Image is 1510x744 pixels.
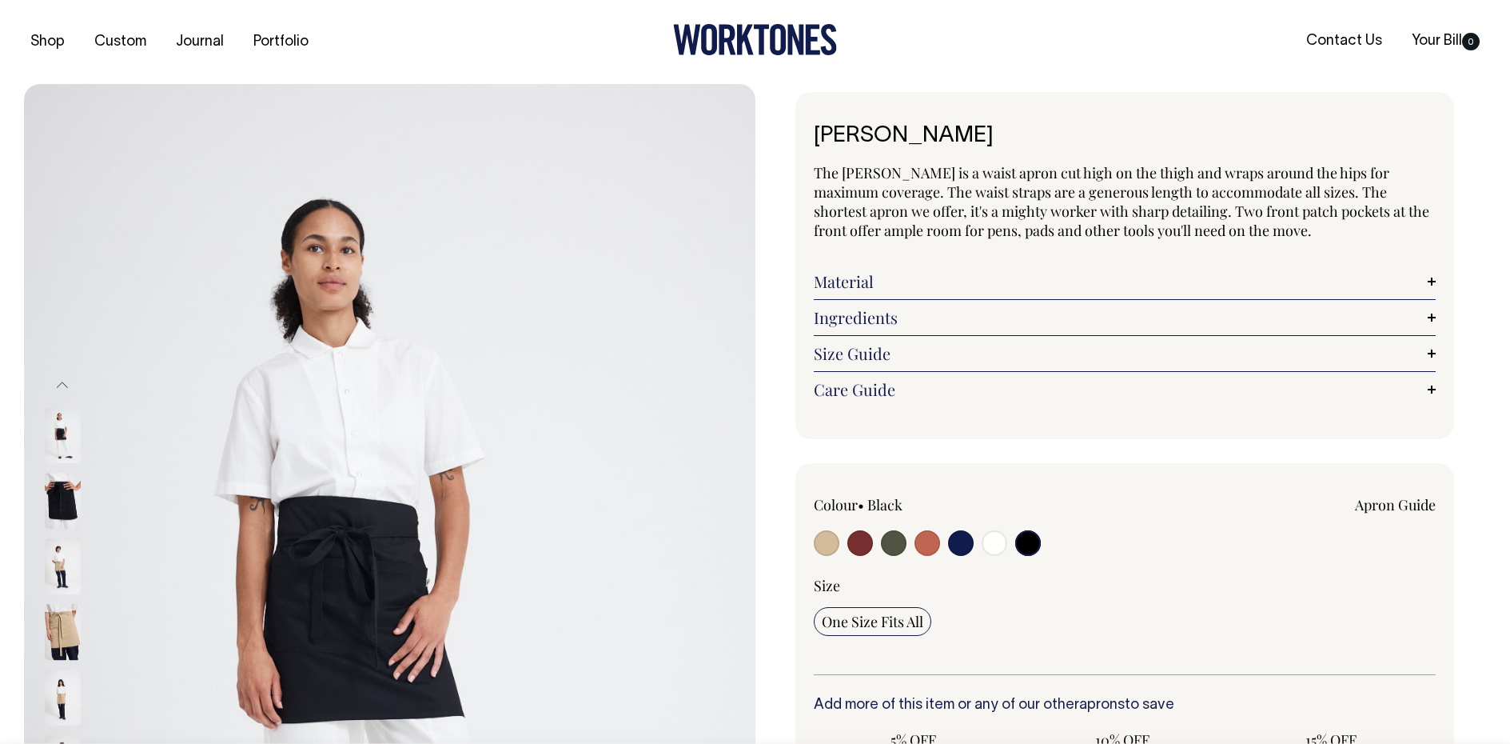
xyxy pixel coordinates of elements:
a: Portfolio [247,29,315,55]
div: Size [814,576,1436,595]
a: Contact Us [1300,28,1388,54]
a: Material [814,272,1436,291]
h6: Add more of this item or any of our other to save [814,698,1436,714]
img: black [45,474,81,530]
h1: [PERSON_NAME] [814,124,1436,149]
span: 0 [1462,33,1480,50]
a: Apron Guide [1355,495,1436,514]
img: black [45,408,81,464]
a: Custom [88,29,153,55]
img: khaki [45,539,81,595]
a: Ingredients [814,308,1436,327]
a: Care Guide [814,380,1436,399]
div: Colour [814,495,1062,514]
label: Black [867,495,902,514]
a: Your Bill0 [1405,28,1486,54]
a: aprons [1079,698,1125,712]
span: The [PERSON_NAME] is a waist apron cut high on the thigh and wraps around the hips for maximum co... [814,163,1429,240]
a: Journal [169,29,230,55]
a: Shop [24,29,71,55]
span: • [858,495,864,514]
button: Previous [50,367,74,403]
img: khaki [45,605,81,661]
a: Size Guide [814,344,1436,363]
img: khaki [45,670,81,726]
span: One Size Fits All [822,612,923,631]
input: One Size Fits All [814,607,931,636]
